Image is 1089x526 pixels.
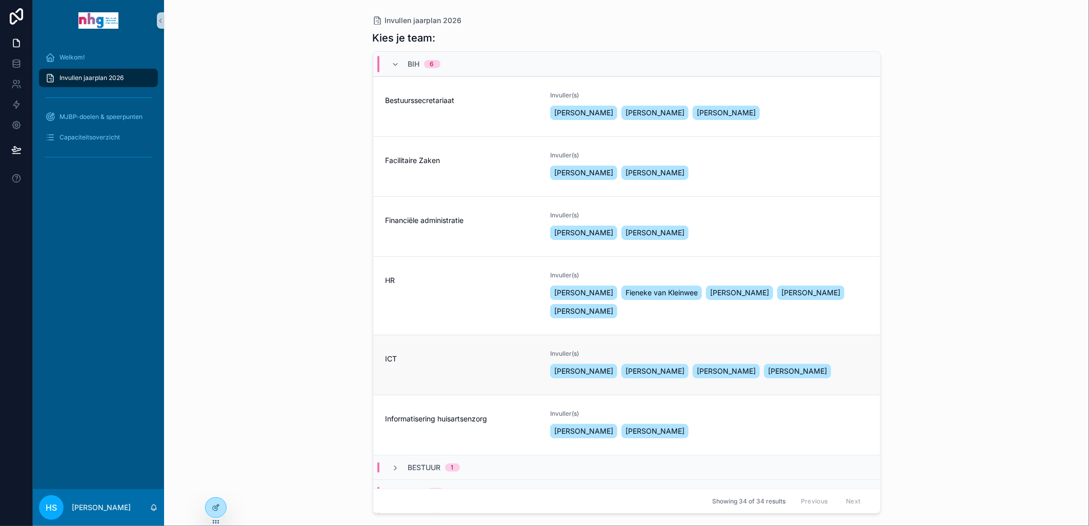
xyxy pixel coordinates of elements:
a: MJBP-doelen & speerpunten [39,108,158,126]
h1: Kies je team: [373,31,436,45]
span: Fieneke van Kleinwee [626,288,698,298]
a: Facilitaire ZakenInvuller(s)[PERSON_NAME][PERSON_NAME] [373,136,880,196]
span: [PERSON_NAME] [697,108,756,118]
span: [PERSON_NAME] [554,306,613,316]
div: 6 [430,60,434,68]
a: Capaciteitsoverzicht [39,128,158,147]
span: C&C [408,487,423,497]
a: Welkom! [39,48,158,67]
a: BestuurssecretariaatInvuller(s)[PERSON_NAME][PERSON_NAME][PERSON_NAME] [373,76,880,136]
span: Bestuur [408,462,441,473]
span: HR [386,275,538,286]
p: [PERSON_NAME] [72,502,131,513]
span: [PERSON_NAME] [554,108,613,118]
span: [PERSON_NAME] [554,366,613,376]
a: HRInvuller(s)[PERSON_NAME]Fieneke van Kleinwee[PERSON_NAME][PERSON_NAME][PERSON_NAME] [373,256,880,335]
span: [PERSON_NAME] [554,288,613,298]
span: Invullen jaarplan 2026 [385,15,462,26]
span: Invuller(s) [550,91,868,99]
span: MJBP-doelen & speerpunten [59,113,143,121]
span: [PERSON_NAME] [697,366,756,376]
span: [PERSON_NAME] [626,426,684,436]
a: Financiële administratieInvuller(s)[PERSON_NAME][PERSON_NAME] [373,196,880,256]
span: [PERSON_NAME] [626,228,684,238]
span: [PERSON_NAME] [554,168,613,178]
a: ICTInvuller(s)[PERSON_NAME][PERSON_NAME][PERSON_NAME][PERSON_NAME] [373,335,880,395]
span: ICT [386,354,538,364]
div: scrollable content [33,41,164,178]
span: [PERSON_NAME] [626,108,684,118]
span: Invuller(s) [550,211,868,219]
span: [PERSON_NAME] [554,426,613,436]
span: Welkom! [59,53,85,62]
span: Financiële administratie [386,215,538,226]
span: Invuller(s) [550,151,868,159]
span: Informatisering huisartsenzorg [386,414,538,424]
img: App logo [78,12,118,29]
span: [PERSON_NAME] [626,366,684,376]
span: Invuller(s) [550,350,868,358]
span: Showing 34 of 34 results [712,497,785,505]
span: [PERSON_NAME] [781,288,840,298]
span: [PERSON_NAME] [554,228,613,238]
span: Invullen jaarplan 2026 [59,74,124,82]
span: BIH [408,59,420,69]
span: HS [46,501,57,514]
a: Invullen jaarplan 2026 [39,69,158,87]
div: 9 [433,488,437,496]
div: 1 [451,463,454,472]
a: Informatisering huisartsenzorgInvuller(s)[PERSON_NAME][PERSON_NAME] [373,395,880,455]
span: [PERSON_NAME] [768,366,827,376]
span: Facilitaire Zaken [386,155,538,166]
span: Bestuurssecretariaat [386,95,538,106]
span: [PERSON_NAME] [710,288,769,298]
span: [PERSON_NAME] [626,168,684,178]
a: Invullen jaarplan 2026 [373,15,462,26]
span: Capaciteitsoverzicht [59,133,120,141]
span: Invuller(s) [550,410,868,418]
span: Invuller(s) [550,271,868,279]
